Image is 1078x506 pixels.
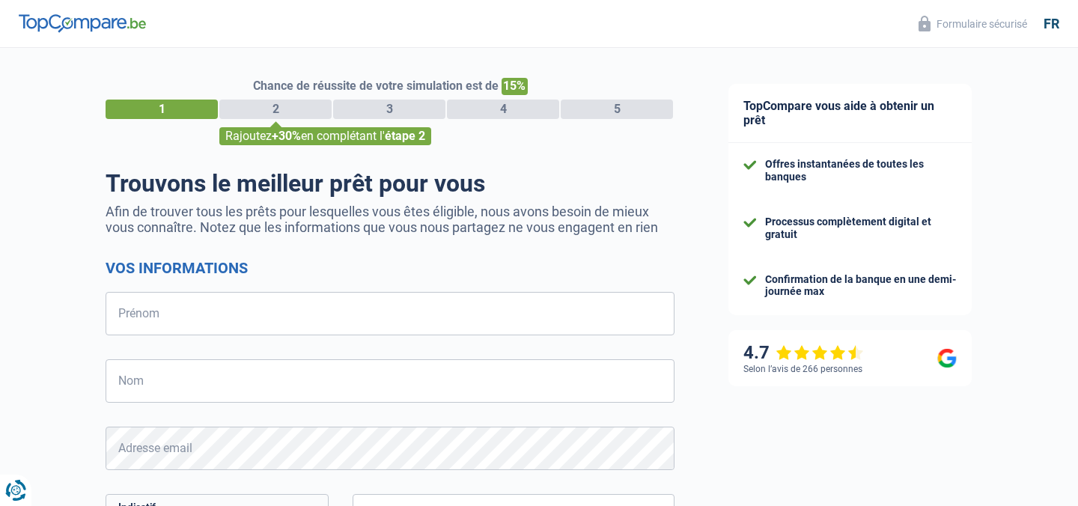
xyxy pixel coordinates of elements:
[272,129,301,143] span: +30%
[728,84,972,143] div: TopCompare vous aide à obtenir un prêt
[447,100,559,119] div: 4
[385,129,425,143] span: étape 2
[106,259,674,277] h2: Vos informations
[743,364,862,374] div: Selon l’avis de 266 personnes
[910,11,1036,36] button: Formulaire sécurisé
[253,79,499,93] span: Chance de réussite de votre simulation est de
[106,204,674,235] p: Afin de trouver tous les prêts pour lesquelles vous êtes éligible, nous avons besoin de mieux vou...
[765,158,957,183] div: Offres instantanées de toutes les banques
[219,127,431,145] div: Rajoutez en complétant l'
[1044,16,1059,32] div: fr
[106,169,674,198] h1: Trouvons le meilleur prêt pour vous
[106,100,218,119] div: 1
[19,14,146,32] img: TopCompare Logo
[743,342,864,364] div: 4.7
[219,100,332,119] div: 2
[765,216,957,241] div: Processus complètement digital et gratuit
[765,273,957,299] div: Confirmation de la banque en une demi-journée max
[333,100,445,119] div: 3
[502,78,528,95] span: 15%
[561,100,673,119] div: 5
